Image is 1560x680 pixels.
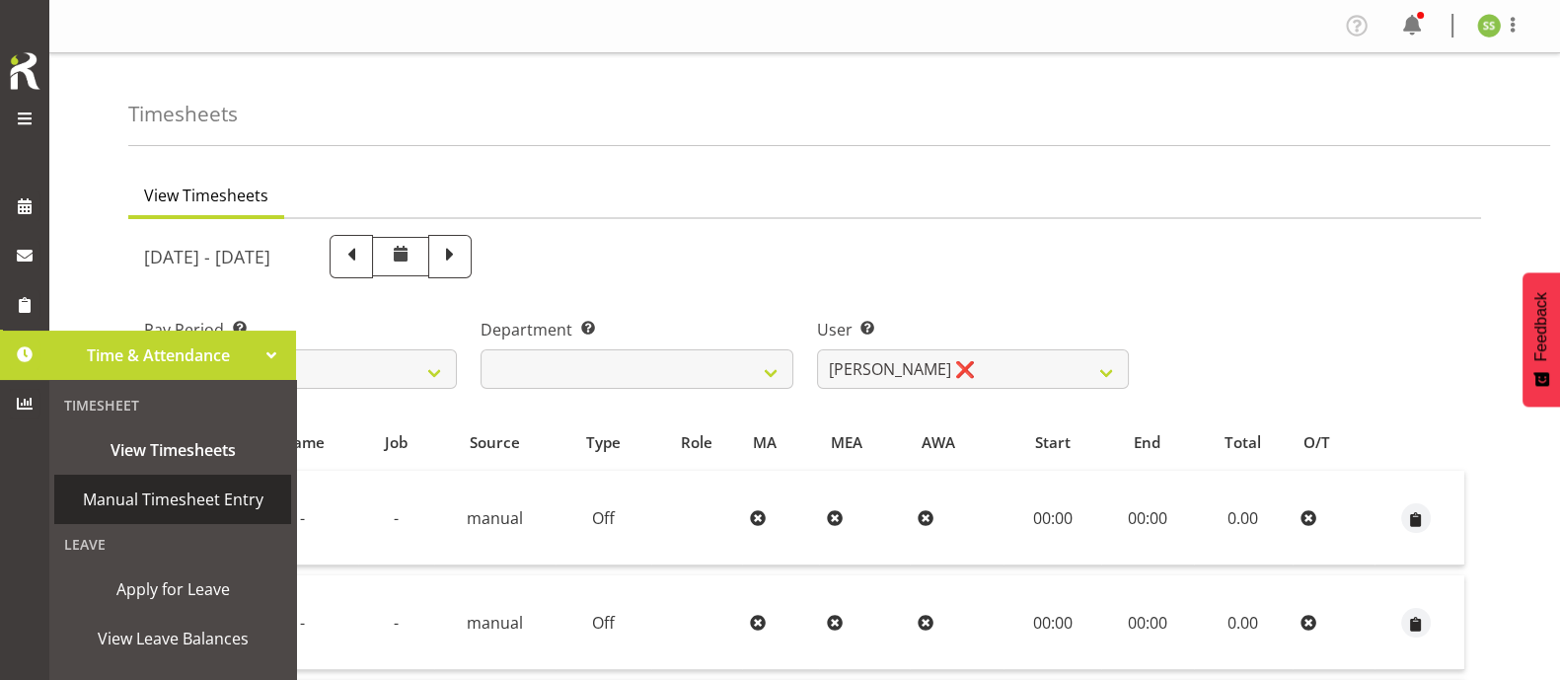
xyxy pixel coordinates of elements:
span: View Timesheets [144,184,268,207]
img: Rosterit icon logo [5,49,44,93]
span: - [300,507,305,529]
span: Type [586,431,621,454]
div: Timesheet [54,385,291,425]
span: - [394,612,399,634]
td: 0.00 [1194,575,1293,670]
span: O/T [1303,431,1330,454]
a: Manual Timesheet Entry [54,475,291,524]
span: - [394,507,399,529]
span: manual [467,612,523,634]
td: 00:00 [1003,471,1101,566]
label: Pay Period [144,318,457,341]
span: Name [281,431,325,454]
span: Total [1225,431,1261,454]
td: 00:00 [1003,575,1101,670]
td: Off [556,471,651,566]
a: Time & Attendance [49,331,296,380]
span: Apply for Leave [64,574,281,604]
span: Start [1035,431,1071,454]
span: Job [385,431,408,454]
span: Role [681,431,712,454]
span: manual [467,507,523,529]
span: Source [470,431,520,454]
span: AWA [922,431,955,454]
button: Feedback - Show survey [1523,272,1560,407]
span: View Timesheets [64,435,281,465]
h5: [DATE] - [DATE] [144,246,270,267]
span: Time & Attendance [59,340,257,370]
img: sivanila-sapati8639.jpg [1477,14,1501,38]
label: User [817,318,1130,341]
td: 00:00 [1101,471,1194,566]
td: Off [556,575,651,670]
span: End [1134,431,1160,454]
label: Department [481,318,793,341]
a: Apply for Leave [54,565,291,614]
a: View Timesheets [54,425,291,475]
div: Leave [54,524,291,565]
td: 00:00 [1101,575,1194,670]
span: Feedback [1532,292,1550,361]
span: Manual Timesheet Entry [64,485,281,514]
h4: Timesheets [128,103,238,125]
span: - [300,612,305,634]
a: View Leave Balances [54,614,291,663]
td: 0.00 [1194,471,1293,566]
span: View Leave Balances [64,624,281,653]
span: MA [753,431,777,454]
span: MEA [831,431,862,454]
